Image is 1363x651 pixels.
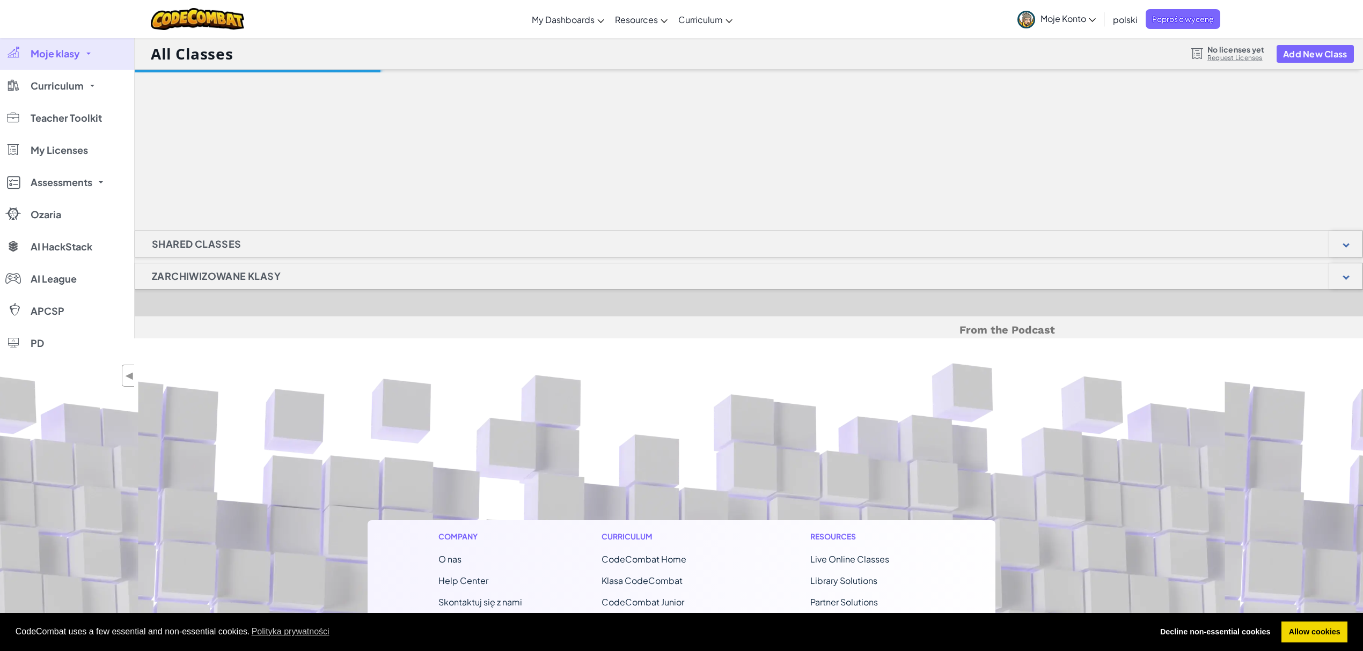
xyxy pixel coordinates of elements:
h1: Zarchiwizowane klasy [135,263,297,290]
a: Resources [610,5,673,34]
a: Library Solutions [810,575,877,586]
span: Assessments [31,177,92,187]
h1: Shared Classes [135,231,258,257]
a: Help Center [438,575,488,586]
a: polski [1108,5,1143,34]
h1: Curriculum [602,531,731,542]
span: My Licenses [31,145,88,155]
span: Ozaria [31,210,61,219]
img: CodeCombat logo [151,8,245,30]
h1: Resources [810,531,925,542]
h1: Company [438,531,522,542]
a: CodeCombat Junior [602,596,684,608]
a: Partner Solutions [810,596,878,608]
h5: From the Podcast [443,322,1055,338]
span: Curriculum [31,81,84,91]
a: Live Online Classes [810,553,889,565]
a: Klasa CodeCombat [602,575,683,586]
span: Skontaktuj się z nami [438,596,522,608]
span: Moje klasy [31,49,80,58]
a: Moje Konto [1012,2,1101,36]
span: No licenses yet [1207,45,1264,54]
span: CodeCombat Home [602,553,686,565]
button: Add New Class [1277,45,1354,63]
img: avatar [1017,11,1035,28]
a: allow cookies [1281,622,1347,643]
a: Poproś o wycenę [1146,9,1220,29]
h1: All Classes [151,43,233,64]
a: Request Licenses [1207,54,1264,62]
span: AI HackStack [31,242,92,251]
span: CodeCombat uses a few essential and non-essential cookies. [16,624,1145,640]
a: learn more about cookies [250,624,331,640]
a: My Dashboards [526,5,610,34]
span: ◀ [125,368,134,383]
span: Moje Konto [1040,13,1096,24]
span: AI League [31,274,77,284]
a: deny cookies [1153,622,1278,643]
span: Teacher Toolkit [31,113,102,123]
a: O nas [438,553,461,565]
a: Curriculum [673,5,738,34]
span: Curriculum [678,14,723,25]
span: polski [1113,14,1138,25]
span: My Dashboards [532,14,595,25]
span: Resources [615,14,658,25]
